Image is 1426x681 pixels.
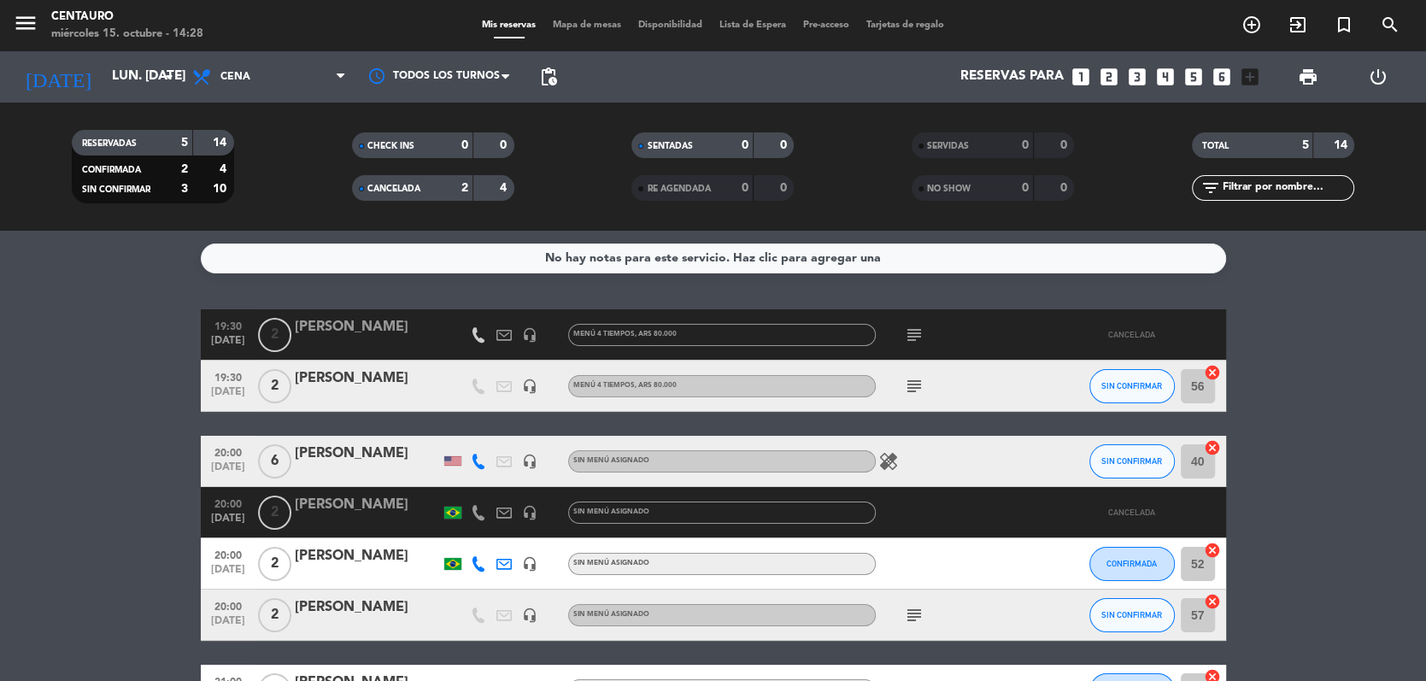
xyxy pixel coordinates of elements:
button: SIN CONFIRMAR [1089,598,1175,632]
strong: 2 [461,182,468,194]
span: print [1298,67,1318,87]
span: SIN CONFIRMAR [1101,456,1162,466]
span: SIN CONFIRMAR [1101,381,1162,390]
span: [DATE] [207,513,249,532]
div: Centauro [51,9,203,26]
span: Mis reservas [473,21,544,30]
span: SERVIDAS [927,142,969,150]
strong: 0 [461,139,468,151]
span: , ARS 80.000 [635,382,677,389]
i: turned_in_not [1334,15,1354,35]
div: [PERSON_NAME] [295,367,440,390]
i: subject [904,325,924,345]
i: cancel [1204,439,1221,456]
div: LOG OUT [1343,51,1413,103]
span: 2 [258,318,291,352]
input: Filtrar por nombre... [1221,179,1353,197]
i: subject [904,605,924,625]
button: CANCELADA [1089,318,1175,352]
span: pending_actions [538,67,559,87]
div: [PERSON_NAME] [295,596,440,619]
i: headset_mic [522,327,537,343]
i: exit_to_app [1288,15,1308,35]
i: cancel [1204,593,1221,610]
span: Reservas para [960,69,1064,85]
i: looks_6 [1211,66,1233,88]
i: headset_mic [522,608,537,623]
span: , ARS 80.000 [635,331,677,338]
button: CANCELADA [1089,496,1175,530]
strong: 0 [1022,182,1029,194]
strong: 2 [181,163,188,175]
strong: 0 [780,182,790,194]
strong: 0 [780,139,790,151]
button: CONFIRMADA [1089,547,1175,581]
span: Disponibilidad [630,21,711,30]
strong: 14 [213,137,230,149]
strong: 3 [181,183,188,195]
strong: 0 [500,139,510,151]
strong: 4 [500,182,510,194]
span: 6 [258,444,291,478]
i: search [1380,15,1400,35]
i: filter_list [1200,178,1221,198]
span: 19:30 [207,367,249,386]
span: [DATE] [207,386,249,406]
span: CONFIRMADA [1106,559,1157,568]
strong: 4 [220,163,230,175]
div: [PERSON_NAME] [295,316,440,338]
i: menu [13,10,38,36]
span: MENÚ 4 TIEMPOS [573,382,677,389]
span: Sin menú asignado [573,611,649,618]
span: CANCELADA [1108,330,1155,339]
span: 20:00 [207,596,249,615]
div: [PERSON_NAME] [295,443,440,465]
span: 2 [258,496,291,530]
span: Sin menú asignado [573,457,649,464]
i: headset_mic [522,379,537,394]
button: menu [13,10,38,42]
span: Lista de Espera [711,21,795,30]
span: [DATE] [207,461,249,481]
span: SENTADAS [647,142,692,150]
div: [PERSON_NAME] [295,545,440,567]
strong: 0 [1060,139,1071,151]
span: Tarjetas de regalo [858,21,953,30]
strong: 0 [1022,139,1029,151]
span: [DATE] [207,335,249,355]
i: headset_mic [522,505,537,520]
button: SIN CONFIRMAR [1089,444,1175,478]
i: cancel [1204,364,1221,381]
strong: 0 [742,139,748,151]
span: CHECK INS [367,142,414,150]
i: subject [904,376,924,396]
span: 20:00 [207,442,249,461]
span: CANCELADA [367,185,420,193]
span: CONFIRMADA [82,166,141,174]
span: Sin menú asignado [573,560,649,567]
strong: 5 [181,137,188,149]
span: CANCELADA [1108,508,1155,517]
span: 20:00 [207,544,249,564]
strong: 0 [742,182,748,194]
i: arrow_drop_down [159,67,179,87]
strong: 14 [1334,139,1351,151]
span: Pre-acceso [795,21,858,30]
i: power_settings_new [1368,67,1388,87]
span: 2 [258,369,291,403]
span: 2 [258,598,291,632]
i: headset_mic [522,556,537,572]
span: 20:00 [207,493,249,513]
span: NO SHOW [927,185,971,193]
span: Sin menú asignado [573,508,649,515]
i: looks_one [1070,66,1092,88]
span: [DATE] [207,564,249,584]
i: headset_mic [522,454,537,469]
i: add_box [1239,66,1261,88]
i: looks_5 [1182,66,1205,88]
span: SIN CONFIRMAR [1101,610,1162,619]
button: SIN CONFIRMAR [1089,369,1175,403]
i: looks_two [1098,66,1120,88]
span: RESERVADAS [82,139,137,148]
span: 19:30 [207,315,249,335]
